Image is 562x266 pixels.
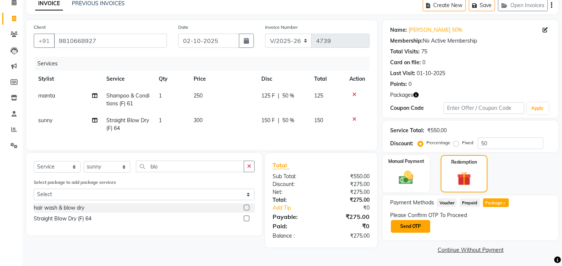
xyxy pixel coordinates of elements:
[267,173,321,180] div: Sub Total:
[390,80,407,88] div: Points:
[282,92,294,100] span: 50 %
[106,92,149,107] span: Shampoo & Conditions (F) 61
[422,59,425,66] div: 0
[408,26,462,34] a: [PERSON_NAME] 50%
[330,204,376,212] div: ₹0
[194,92,203,99] span: 250
[391,220,430,233] button: Send OTP
[345,71,370,87] th: Action
[390,69,415,77] div: Last Visit:
[267,180,321,188] div: Discount:
[390,91,413,99] span: Packages
[34,57,375,71] div: Services
[390,26,407,34] div: Name:
[444,102,524,114] input: Enter Offer / Coupon Code
[267,232,321,240] div: Balance :
[390,59,421,66] div: Card on file:
[321,232,376,240] div: ₹275.00
[194,117,203,124] span: 300
[34,179,116,186] label: Select package to add package services
[390,140,413,148] div: Discount:
[390,199,434,207] span: Payment Methods
[159,117,162,124] span: 1
[267,222,321,231] div: Paid:
[321,180,376,188] div: ₹275.00
[453,170,475,187] img: _gift.svg
[321,196,376,204] div: ₹275.00
[527,103,549,114] button: Apply
[427,127,447,134] div: ₹550.00
[394,169,418,186] img: _cash.svg
[267,204,330,212] a: Add Tip
[314,92,323,99] span: 125
[321,188,376,196] div: ₹275.00
[390,37,423,45] div: Membership:
[314,117,323,124] span: 150
[136,161,244,172] input: Search or Scan
[154,71,189,87] th: Qty
[38,117,52,124] span: sunny
[502,201,506,206] span: 2
[408,80,411,88] div: 0
[462,139,473,146] label: Fixed
[54,34,167,48] input: Search by Name/Mobile/Email/Code
[261,92,275,100] span: 125 F
[267,196,321,204] div: Total:
[34,24,46,31] label: Client
[34,215,91,223] div: Straight Blow Dry (F) 64
[261,117,275,124] span: 150 F
[451,159,477,166] label: Redemption
[34,204,84,212] div: hair wash & blow dry
[278,117,279,124] span: |
[267,212,321,221] div: Payable:
[390,211,551,219] div: Please Confirm OTP To Proceed
[390,127,424,134] div: Service Total:
[106,117,149,132] span: Straight Blow Dry (F) 64
[310,71,345,87] th: Total
[384,246,557,254] a: Continue Without Payment
[390,104,444,112] div: Coupon Code
[159,92,162,99] span: 1
[282,117,294,124] span: 50 %
[34,71,102,87] th: Stylist
[426,139,450,146] label: Percentage
[189,71,257,87] th: Price
[421,48,427,56] div: 75
[273,161,290,169] span: Total
[178,24,188,31] label: Date
[460,198,480,207] span: Prepaid
[390,48,420,56] div: Total Visits:
[265,24,298,31] label: Invoice Number
[321,212,376,221] div: ₹275.00
[321,222,376,231] div: ₹0
[278,92,279,100] span: |
[483,198,509,207] span: Package
[38,92,55,99] span: mamta
[267,188,321,196] div: Net:
[321,173,376,180] div: ₹550.00
[390,37,551,45] div: No Active Membership
[417,69,445,77] div: 01-10-2025
[437,198,457,207] span: Voucher
[102,71,154,87] th: Service
[34,34,55,48] button: +91
[257,71,310,87] th: Disc
[388,158,424,165] label: Manual Payment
